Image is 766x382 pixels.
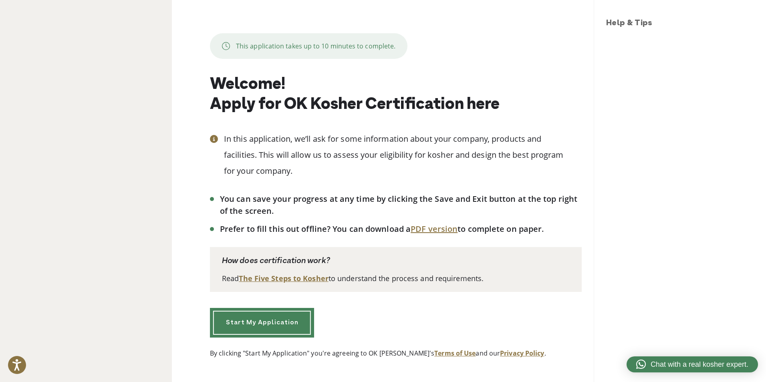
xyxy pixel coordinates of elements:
[210,75,582,115] h1: Welcome! Apply for OK Kosher Certification here
[411,223,458,234] a: PDF version
[606,18,758,30] h3: Help & Tips
[210,308,314,338] a: Start My Application
[220,223,582,235] li: Prefer to fill this out offline? You can download a to complete on paper.
[222,273,570,284] p: Read to understand the process and requirements.
[224,131,582,179] p: In this application, we’ll ask for some information about your company, products and facilities. ...
[651,359,748,370] span: Chat with a real kosher expert.
[236,41,395,51] p: This application takes up to 10 minutes to complete.
[239,273,328,283] a: The Five Steps to Kosher
[627,356,758,372] a: Chat with a real kosher expert.
[210,348,582,358] p: By clicking "Start My Application" you're agreeing to OK [PERSON_NAME]'s and our .
[220,193,582,217] li: You can save your progress at any time by clicking the Save and Exit button at the top right of t...
[222,255,570,267] p: How does certification work?
[500,349,544,358] a: Privacy Policy
[434,349,476,358] a: Terms of Use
